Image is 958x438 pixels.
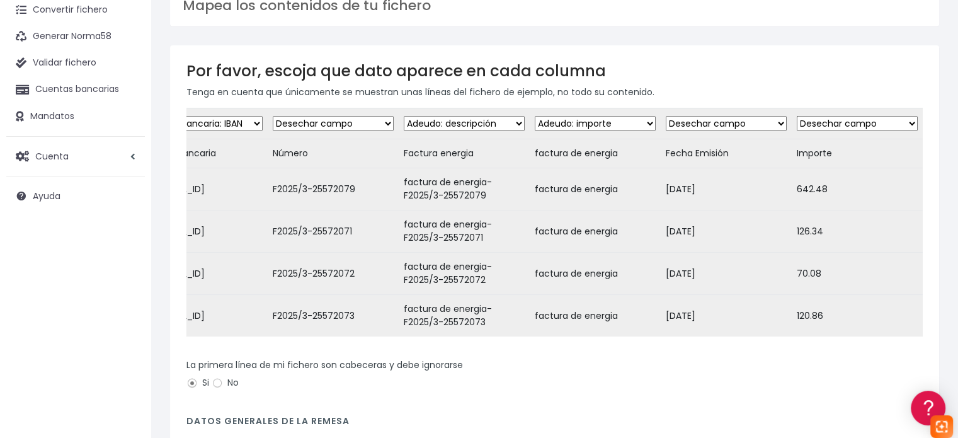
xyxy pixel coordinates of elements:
[6,183,145,209] a: Ayuda
[13,107,239,127] a: Información general
[792,295,923,337] td: 120.86
[186,416,923,433] h4: Datos generales de la remesa
[13,88,239,100] div: Información general
[661,139,792,168] td: Fecha Emisión
[137,139,268,168] td: Cuenta Bancaria
[212,376,239,389] label: No
[13,337,239,359] button: Contáctanos
[268,253,399,295] td: F2025/3-25572072
[792,253,923,295] td: 70.08
[6,143,145,170] a: Cuenta
[13,303,239,314] div: Programadores
[13,199,239,218] a: Videotutoriales
[792,210,923,253] td: 126.34
[6,103,145,130] a: Mandatos
[268,210,399,253] td: F2025/3-25572071
[530,295,661,337] td: factura de energia
[186,62,923,80] h3: Por favor, escoja que dato aparece en cada columna
[13,139,239,151] div: Convertir ficheros
[13,322,239,342] a: API
[661,253,792,295] td: [DATE]
[186,376,209,389] label: Si
[530,168,661,210] td: factura de energia
[399,210,530,253] td: factura de energia-F2025/3-25572071
[530,139,661,168] td: factura de energia
[399,253,530,295] td: factura de energia-F2025/3-25572072
[268,168,399,210] td: F2025/3-25572079
[137,253,268,295] td: [FINANCIAL_ID]
[33,190,60,202] span: Ayuda
[399,295,530,337] td: factura de energia-F2025/3-25572073
[661,168,792,210] td: [DATE]
[137,295,268,337] td: [FINANCIAL_ID]
[13,218,239,238] a: Perfiles de empresas
[530,210,661,253] td: factura de energia
[661,210,792,253] td: [DATE]
[186,85,923,99] p: Tenga en cuenta que únicamente se muestran unas líneas del fichero de ejemplo, no todo su contenido.
[268,139,399,168] td: Número
[137,210,268,253] td: [FINANCIAL_ID]
[6,23,145,50] a: Generar Norma58
[137,168,268,210] td: [FINANCIAL_ID]
[13,270,239,290] a: General
[173,363,242,375] a: POWERED BY ENCHANT
[13,179,239,199] a: Problemas habituales
[13,250,239,262] div: Facturación
[399,168,530,210] td: factura de energia-F2025/3-25572079
[35,149,69,162] span: Cuenta
[399,139,530,168] td: Factura energia
[661,295,792,337] td: [DATE]
[530,253,661,295] td: factura de energia
[792,168,923,210] td: 642.48
[186,359,463,372] label: La primera línea de mi fichero son cabeceras y debe ignorarse
[792,139,923,168] td: Importe
[6,76,145,103] a: Cuentas bancarias
[268,295,399,337] td: F2025/3-25572073
[6,50,145,76] a: Validar fichero
[13,159,239,179] a: Formatos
